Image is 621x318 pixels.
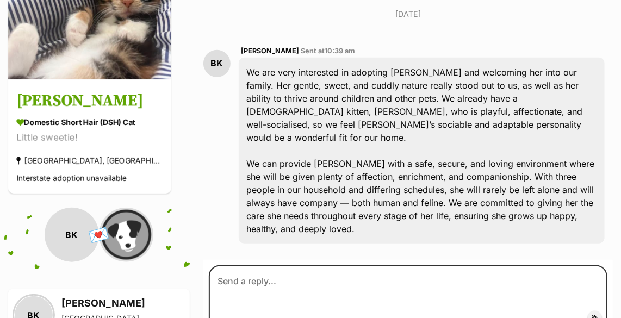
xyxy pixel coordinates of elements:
span: Sent at [301,47,356,55]
a: [PERSON_NAME] Domestic Short Hair (DSH) Cat Little sweetie! [GEOGRAPHIC_DATA], [GEOGRAPHIC_DATA] ... [8,82,171,194]
div: BK [203,50,231,77]
span: [PERSON_NAME] [241,47,300,55]
span: 10:39 am [325,47,356,55]
div: Domestic Short Hair (DSH) Cat [16,117,163,128]
span: 💌 [86,223,111,246]
p: [DATE] [203,8,613,20]
h3: [PERSON_NAME] [61,296,183,311]
span: Interstate adoption unavailable [16,174,127,183]
img: Community Cat Collective profile pic [99,208,153,262]
div: BK [45,208,99,262]
h3: [PERSON_NAME] [16,90,163,114]
div: Little sweetie! [16,131,163,146]
div: [GEOGRAPHIC_DATA], [GEOGRAPHIC_DATA] [16,154,163,169]
div: We are very interested in adopting [PERSON_NAME] and welcoming her into our family. Her gentle, s... [239,58,605,244]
